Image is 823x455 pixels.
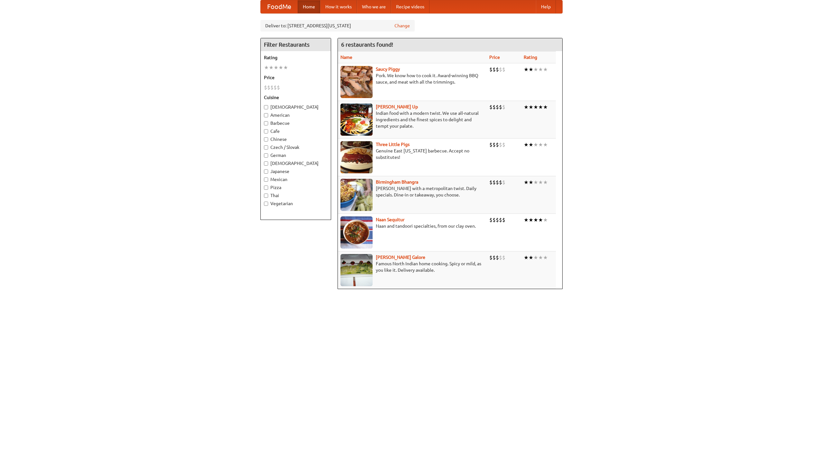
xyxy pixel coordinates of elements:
[340,185,484,198] p: [PERSON_NAME] with a metropolitan twist. Daily specials. Dine-in or takeaway, you choose.
[264,74,328,81] h5: Price
[524,216,529,223] li: ★
[533,216,538,223] li: ★
[376,217,404,222] a: Naan Sequitur
[543,104,548,111] li: ★
[264,84,267,91] li: $
[264,120,328,126] label: Barbecue
[376,142,410,147] a: Three Little Pigs
[496,66,499,73] li: $
[538,254,543,261] li: ★
[524,254,529,261] li: ★
[260,20,415,32] div: Deliver to: [STREET_ADDRESS][US_STATE]
[320,0,357,13] a: How it works
[543,141,548,148] li: ★
[264,161,268,166] input: [DEMOGRAPHIC_DATA]
[493,66,496,73] li: $
[529,66,533,73] li: ★
[489,179,493,186] li: $
[270,84,274,91] li: $
[269,64,274,71] li: ★
[264,128,328,134] label: Cafe
[340,223,484,229] p: Naan and tandoori specialties, from our clay oven.
[524,66,529,73] li: ★
[298,0,320,13] a: Home
[496,254,499,261] li: $
[489,216,493,223] li: $
[274,84,277,91] li: $
[264,169,268,174] input: Japanese
[538,141,543,148] li: ★
[340,141,373,173] img: littlepigs.jpg
[264,104,328,110] label: [DEMOGRAPHIC_DATA]
[340,179,373,211] img: bhangra.jpg
[533,66,538,73] li: ★
[340,72,484,85] p: Pork. We know how to cook it. Award-winning BBQ sauce, and meat with all the trimmings.
[543,66,548,73] li: ★
[496,216,499,223] li: $
[502,66,505,73] li: $
[264,112,328,118] label: American
[493,254,496,261] li: $
[524,179,529,186] li: ★
[261,0,298,13] a: FoodMe
[493,141,496,148] li: $
[538,66,543,73] li: ★
[391,0,430,13] a: Recipe videos
[283,64,288,71] li: ★
[264,192,328,199] label: Thai
[489,104,493,111] li: $
[394,23,410,29] a: Change
[264,160,328,167] label: [DEMOGRAPHIC_DATA]
[489,66,493,73] li: $
[499,104,502,111] li: $
[533,141,538,148] li: ★
[376,255,425,260] a: [PERSON_NAME] Galore
[489,55,500,60] a: Price
[264,153,268,158] input: German
[267,84,270,91] li: $
[524,104,529,111] li: ★
[499,254,502,261] li: $
[502,104,505,111] li: $
[264,145,268,150] input: Czech / Slovak
[502,254,505,261] li: $
[493,179,496,186] li: $
[376,179,418,185] a: Birmingham Bhangra
[533,179,538,186] li: ★
[340,148,484,160] p: Genuine East [US_STATE] barbecue. Accept no substitutes!
[264,176,328,183] label: Mexican
[340,66,373,98] img: saucy.jpg
[543,216,548,223] li: ★
[264,184,328,191] label: Pizza
[357,0,391,13] a: Who we are
[529,141,533,148] li: ★
[529,104,533,111] li: ★
[543,179,548,186] li: ★
[264,137,268,141] input: Chinese
[264,54,328,61] h5: Rating
[499,179,502,186] li: $
[493,216,496,223] li: $
[489,254,493,261] li: $
[538,216,543,223] li: ★
[496,141,499,148] li: $
[264,186,268,190] input: Pizza
[264,136,328,142] label: Chinese
[533,254,538,261] li: ★
[264,144,328,150] label: Czech / Slovak
[524,141,529,148] li: ★
[340,216,373,249] img: naansequitur.jpg
[264,152,328,159] label: German
[264,200,328,207] label: Vegetarian
[264,105,268,109] input: [DEMOGRAPHIC_DATA]
[529,179,533,186] li: ★
[496,179,499,186] li: $
[543,254,548,261] li: ★
[340,254,373,286] img: currygalore.jpg
[496,104,499,111] li: $
[376,67,400,72] a: Saucy Piggy
[278,64,283,71] li: ★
